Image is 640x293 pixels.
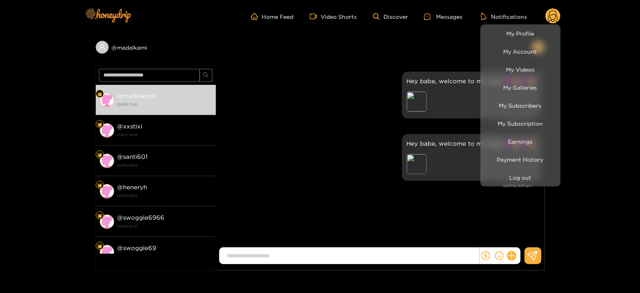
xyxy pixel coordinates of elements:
button: Log out [483,171,559,185]
a: My Subscribers [483,98,559,112]
a: My Videos [483,62,559,76]
a: My Galleries [483,80,559,94]
a: My Profile [483,26,559,40]
a: My Subscription [483,116,559,130]
a: Earnings [483,134,559,149]
a: Payment History [483,153,559,167]
a: My Account [483,44,559,58]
